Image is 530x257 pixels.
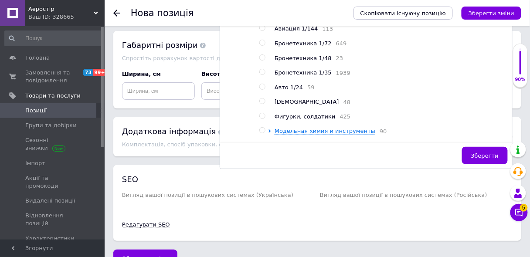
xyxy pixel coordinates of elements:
span: 649 [332,40,347,47]
body: Редактор, 8EEDAA0A-58F2-4A82-B747-A3C73FC61562 [9,9,116,36]
button: Чат з покупцем5 [510,204,528,221]
span: Імпорт [25,159,45,167]
span: 23 [332,55,343,61]
input: Ширина, см [122,82,195,100]
span: Бронетехника 1/48 [275,55,332,61]
span: Товари та послуги [25,92,81,100]
input: Пошук [4,30,103,46]
span: 425 [336,113,351,120]
span: Фигурки, солдатики [275,113,336,120]
span: 59 [303,84,315,91]
span: Бронетехника 1/35 [275,69,332,76]
span: Ширина, см [122,71,161,77]
span: Видалені позиції [25,197,75,205]
span: Авто 1/24 [275,84,303,91]
span: Бронетехника 1/72 [275,40,332,47]
span: Висота, см [201,71,236,77]
h1: Нова позиція [131,8,194,18]
button: Зберегти [462,147,508,164]
a: Редагувати SEO [122,221,170,228]
span: Аеростір [28,5,94,13]
span: 5 [520,204,528,212]
p: Вигляд вашої позиції в пошукових системах (Українська) [122,192,315,198]
div: 90% [513,77,527,83]
i: Зберегти зміни [469,10,514,17]
span: 1939 [332,70,350,76]
span: Замовлення та повідомлення [25,69,81,85]
span: Групи та добірки [25,122,77,129]
span: Зберегти [471,152,499,159]
span: 99+ [93,69,107,76]
div: Ваш ID: 328665 [28,13,105,21]
input: Висота, см [201,82,274,100]
span: Модельная химия и инструменты [275,128,375,134]
span: 48 [339,99,351,105]
span: 113 [318,26,333,32]
span: [DEMOGRAPHIC_DATA] [275,98,339,105]
span: Характеристики [25,235,75,243]
span: Авиация 1/144 [275,25,318,32]
div: Повернутися назад [113,10,120,17]
div: 90% Якість заповнення [513,44,528,88]
span: Відновлення позицій [25,212,81,227]
div: Спростіть розрахунок вартості доставки для вас та покупця [122,55,513,61]
p: Вигляд вашої позиції в пошукових системах (Російська) [320,192,513,198]
span: Позиції [25,107,47,115]
div: Комплектація, спосіб упаковки, файли інструкції тощо [122,141,438,148]
span: Акції та промокоди [25,174,81,190]
h2: SEO [122,174,513,185]
button: Зберегти зміни [462,7,521,20]
span: Головна [25,54,50,62]
body: Редактор, FEB99D10-0DF6-4B27-A65D-9A7154EB76D4 [9,9,116,36]
div: Габаритні розміри [122,40,513,51]
span: Скопіювати існуючу позицію [360,10,446,17]
div: Додаткова інформація [122,126,438,137]
span: 90 [375,128,387,135]
span: 73 [83,69,93,76]
button: Скопіювати існуючу позицію [353,7,453,20]
span: Сезонні знижки [25,136,81,152]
